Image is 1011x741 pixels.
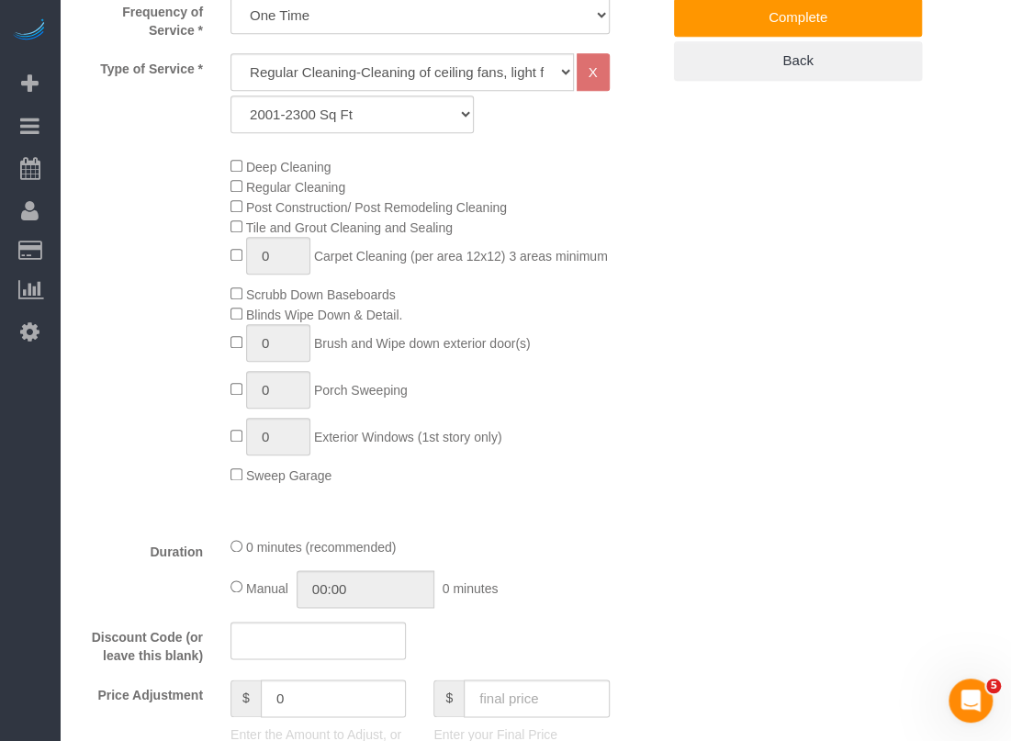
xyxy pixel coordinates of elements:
[433,679,464,717] span: $
[64,536,217,561] label: Duration
[246,308,402,322] span: Blinds Wipe Down & Detail.
[314,336,531,351] span: Brush and Wipe down exterior door(s)
[246,468,331,483] span: Sweep Garage
[443,580,499,595] span: 0 minutes
[230,679,261,717] span: $
[246,200,507,215] span: Post Construction/ Post Remodeling Cleaning
[246,180,345,195] span: Regular Cleaning
[246,540,396,555] span: 0 minutes (recommended)
[64,622,217,665] label: Discount Code (or leave this blank)
[246,580,288,595] span: Manual
[246,220,453,235] span: Tile and Grout Cleaning and Sealing
[464,679,610,717] input: final price
[314,383,408,398] span: Porch Sweeping
[949,679,993,723] iframe: Intercom live chat
[986,679,1001,693] span: 5
[246,287,396,302] span: Scrubb Down Baseboards
[246,160,331,174] span: Deep Cleaning
[64,679,217,704] label: Price Adjustment
[64,53,217,78] label: Type of Service *
[674,41,922,80] a: Back
[11,18,48,44] img: Automaid Logo
[314,430,502,444] span: Exterior Windows (1st story only)
[314,249,608,264] span: Carpet Cleaning (per area 12x12) 3 areas minimum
